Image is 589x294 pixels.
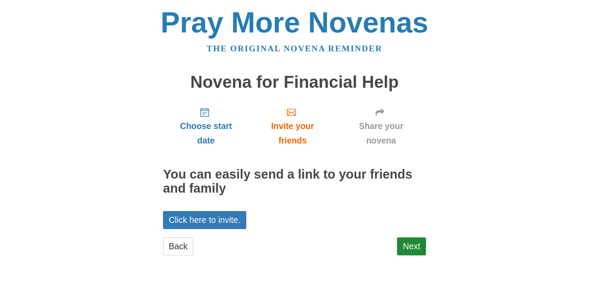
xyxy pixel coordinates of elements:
[163,73,426,92] h1: Novena for Financial Help
[336,100,426,152] a: Share your novena
[161,6,429,39] a: Pray More Novenas
[163,100,249,152] a: Choose start date
[163,237,193,255] a: Back
[258,119,327,148] span: Invite your friends
[163,211,246,229] a: Click here to invite.
[397,237,426,255] a: Next
[163,168,426,196] h2: You can easily send a link to your friends and family
[249,100,336,152] a: Invite your friends
[345,119,417,148] span: Share your novena
[172,119,240,148] span: Choose start date
[207,44,383,53] a: The original novena reminder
